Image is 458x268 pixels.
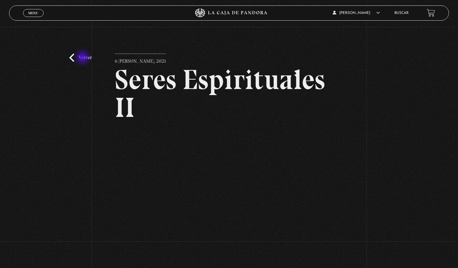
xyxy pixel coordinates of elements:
[333,11,380,15] span: [PERSON_NAME]
[115,131,343,259] iframe: To enrich screen reader interactions, please activate Accessibility in Grammarly extension settings
[26,16,40,20] span: Cerrar
[115,54,166,66] p: 6 [PERSON_NAME], 2021
[115,66,343,121] h2: Seres Espirituales II
[28,11,38,15] span: Menu
[394,11,409,15] a: Buscar
[69,54,92,62] a: Volver
[427,9,435,17] a: View your shopping cart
